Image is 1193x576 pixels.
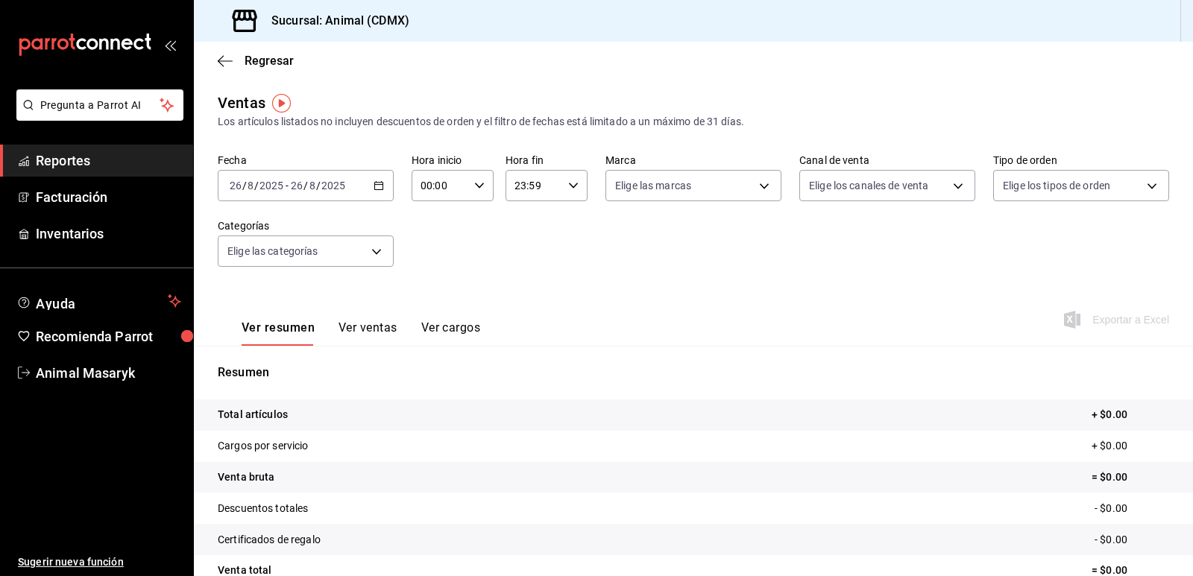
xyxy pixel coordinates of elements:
[16,89,183,121] button: Pregunta a Parrot AI
[259,180,284,192] input: ----
[615,178,691,193] span: Elige las marcas
[316,180,321,192] span: /
[218,114,1169,130] div: Los artículos listados no incluyen descuentos de orden y el filtro de fechas está limitado a un m...
[36,292,162,310] span: Ayuda
[321,180,346,192] input: ----
[605,155,781,165] label: Marca
[218,501,308,516] p: Descuentos totales
[421,320,481,346] button: Ver cargos
[339,320,397,346] button: Ver ventas
[286,180,289,192] span: -
[247,180,254,192] input: --
[290,180,303,192] input: --
[36,151,181,171] span: Reportes
[18,554,181,570] span: Sugerir nueva función
[229,180,242,192] input: --
[242,320,480,346] div: navigation tabs
[218,54,294,68] button: Regresar
[303,180,308,192] span: /
[506,155,588,165] label: Hora fin
[242,320,315,346] button: Ver resumen
[993,155,1169,165] label: Tipo de orden
[1095,532,1169,548] p: - $0.00
[272,94,291,113] img: Tooltip marker
[218,469,274,485] p: Venta bruta
[227,244,318,259] span: Elige las categorías
[809,178,928,193] span: Elige los canales de venta
[40,98,160,113] span: Pregunta a Parrot AI
[242,180,247,192] span: /
[1003,178,1110,193] span: Elige los tipos de orden
[218,532,321,548] p: Certificados de regalo
[1092,438,1169,454] p: + $0.00
[218,364,1169,382] p: Resumen
[164,39,176,51] button: open_drawer_menu
[36,187,181,207] span: Facturación
[259,12,409,30] h3: Sucursal: Animal (CDMX)
[36,326,181,346] span: Recomienda Parrot
[254,180,259,192] span: /
[10,108,183,124] a: Pregunta a Parrot AI
[1092,407,1169,422] p: + $0.00
[218,92,265,114] div: Ventas
[218,155,394,165] label: Fecha
[218,407,288,422] p: Total artículos
[1092,469,1169,485] p: = $0.00
[36,224,181,244] span: Inventarios
[309,180,316,192] input: --
[36,363,181,383] span: Animal Masaryk
[218,221,394,231] label: Categorías
[799,155,975,165] label: Canal de venta
[1095,501,1169,516] p: - $0.00
[245,54,294,68] span: Regresar
[218,438,309,454] p: Cargos por servicio
[412,155,494,165] label: Hora inicio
